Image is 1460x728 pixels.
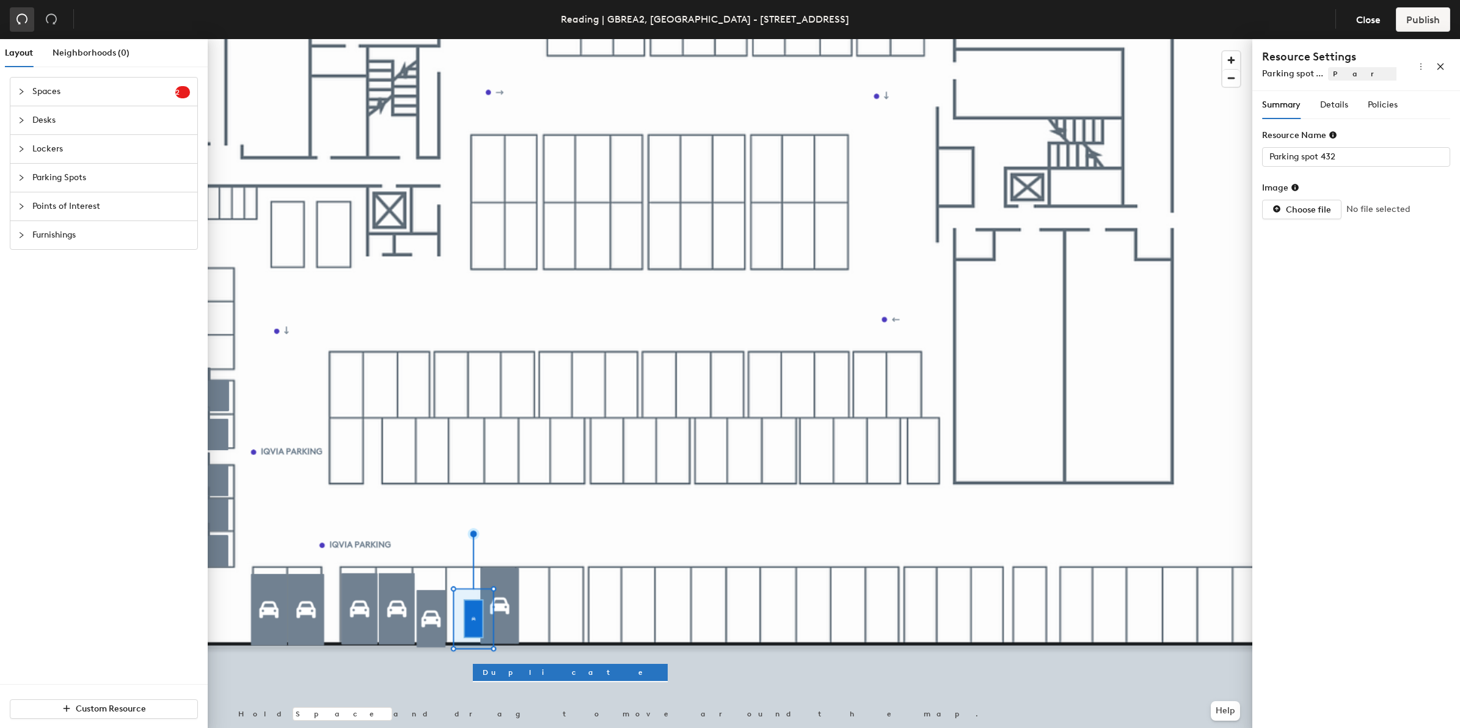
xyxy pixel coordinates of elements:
div: Resource Name [1262,130,1337,140]
span: more [1417,62,1425,71]
sup: 2 [175,86,190,98]
span: Details [1320,100,1348,110]
button: Close [1346,7,1391,32]
span: Neighborhoods (0) [53,48,130,58]
div: Image [1262,183,1299,193]
span: Spaces [32,78,175,106]
span: Custom Resource [76,704,146,714]
span: Choose file [1286,205,1331,215]
span: redo [45,13,57,25]
div: Reading | GBREA2, [GEOGRAPHIC_DATA] - [STREET_ADDRESS] [561,12,849,27]
button: Custom Resource [10,699,198,719]
button: Redo (⌘ + ⇧ + Z) [39,7,64,32]
span: collapsed [18,145,25,153]
span: Policies [1368,100,1398,110]
span: Summary [1262,100,1301,110]
button: Choose file [1262,200,1341,219]
span: collapsed [18,174,25,181]
span: Close [1356,14,1381,26]
span: Desks [32,106,190,134]
button: Help [1211,701,1240,721]
span: Furnishings [32,221,190,249]
span: collapsed [18,117,25,124]
span: Lockers [32,135,190,163]
span: collapsed [18,231,25,239]
button: Duplicate [473,664,668,681]
span: No file selected [1346,203,1410,216]
span: Parking spot ... [1262,68,1323,79]
span: 2 [175,88,190,96]
span: Layout [5,48,33,58]
h4: Resource Settings [1262,49,1396,65]
span: close [1436,62,1445,71]
button: Publish [1396,7,1450,32]
span: collapsed [18,203,25,210]
input: Unknown Parking Spots [1262,147,1450,167]
span: Points of Interest [32,192,190,220]
span: Parking Spots [32,164,190,192]
span: undo [16,13,28,25]
span: Duplicate [483,667,658,678]
button: Undo (⌘ + Z) [10,7,34,32]
span: collapsed [18,88,25,95]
